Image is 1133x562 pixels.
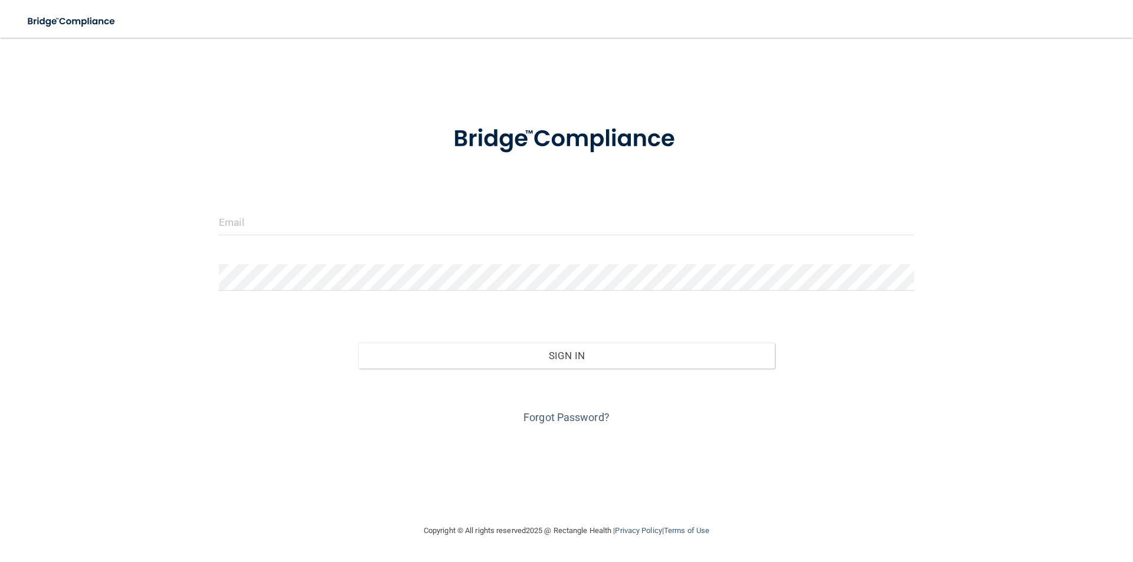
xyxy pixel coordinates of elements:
[18,9,126,34] img: bridge_compliance_login_screen.278c3ca4.svg
[523,411,610,423] a: Forgot Password?
[615,526,662,535] a: Privacy Policy
[219,209,914,235] input: Email
[351,512,782,550] div: Copyright © All rights reserved 2025 @ Rectangle Health | |
[429,109,704,170] img: bridge_compliance_login_screen.278c3ca4.svg
[664,526,709,535] a: Terms of Use
[358,343,775,369] button: Sign In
